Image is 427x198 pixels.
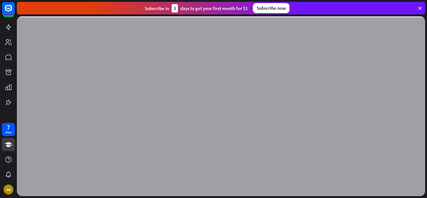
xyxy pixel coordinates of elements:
div: EM [3,185,13,195]
div: 3 [172,4,178,13]
div: Subscribe now [253,3,289,13]
a: 7 days [2,123,15,136]
div: 7 [7,124,10,130]
div: days [5,130,12,135]
div: Subscribe in days to get your first month for $1 [145,4,248,13]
